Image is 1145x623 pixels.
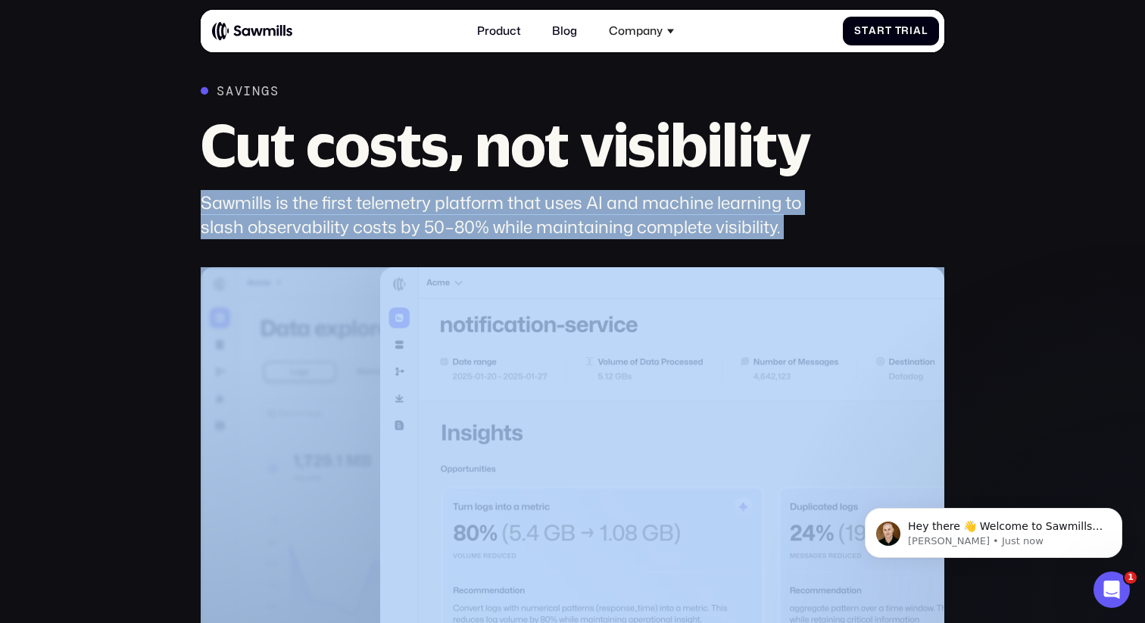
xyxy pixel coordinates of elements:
iframe: Intercom live chat [1094,572,1130,608]
span: a [869,25,877,37]
div: Company [609,24,663,38]
a: StartTrial [843,17,939,46]
div: Savings [217,83,279,98]
div: Company [601,16,682,47]
div: Sawmills is the first telemetry platform that uses AI and machine learning to slash observability... [201,191,838,239]
span: l [922,25,928,37]
iframe: Intercom notifications message [842,476,1145,582]
span: S [854,25,862,37]
span: a [913,25,922,37]
span: i [909,25,913,37]
span: 1 [1125,572,1137,584]
span: t [862,25,869,37]
a: Product [469,16,530,47]
span: T [895,25,902,37]
span: r [877,25,885,37]
a: Blog [544,16,586,47]
span: r [901,25,909,37]
h2: Cut costs, not visibility [201,116,838,174]
span: t [885,25,892,37]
